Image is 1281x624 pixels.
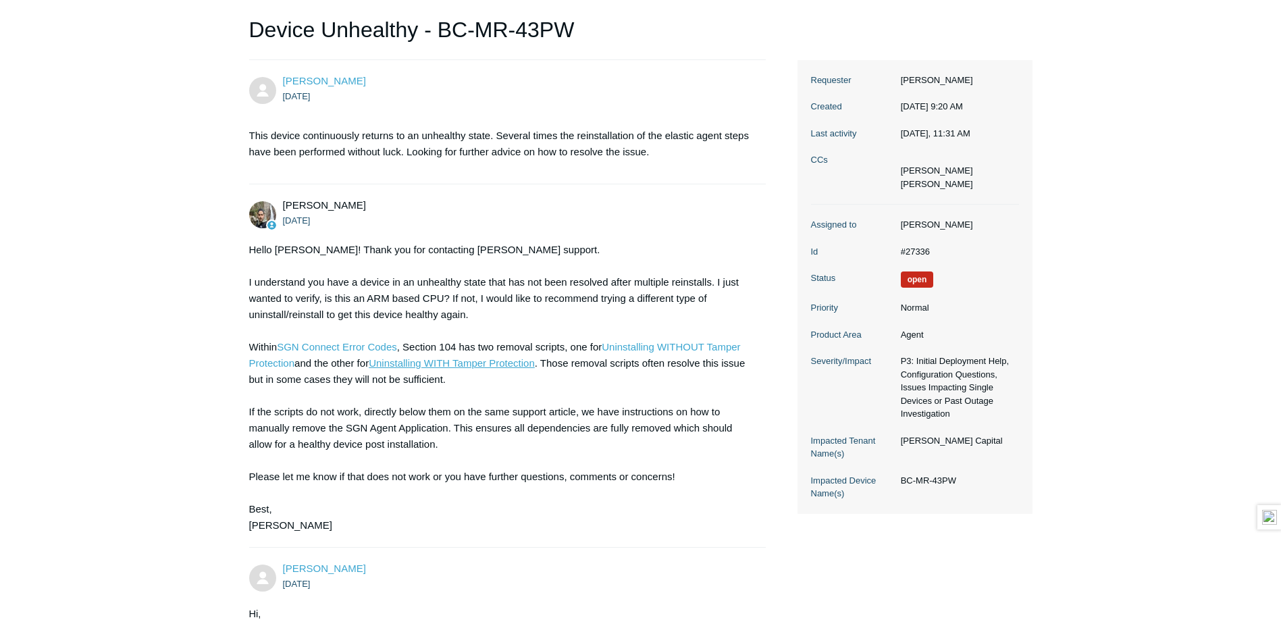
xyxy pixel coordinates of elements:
dt: Assigned to [811,218,894,232]
a: SGN Connect Error Codes [277,341,397,353]
span: Bertrand Logan [283,563,366,574]
a: Uninstalling WITHOUT Tamper Protection [249,341,741,369]
a: [PERSON_NAME] [283,563,366,574]
span: Michael Tjader [283,199,366,211]
dd: [PERSON_NAME] [894,218,1019,232]
span: Hi, [249,608,261,619]
li: Timothy Ward [901,178,973,191]
dt: Id [811,245,894,259]
time: 08/12/2025, 09:20 [283,91,311,101]
a: [PERSON_NAME] [283,75,366,86]
time: 08/12/2025, 09:20 [901,101,963,111]
dt: CCs [811,153,894,167]
a: Uninstalling WITH Tamper Protection [369,357,535,369]
li: Nicolas LeGuillow [901,164,973,178]
dd: #27336 [894,245,1019,259]
dd: [PERSON_NAME] [894,74,1019,87]
dd: [PERSON_NAME] Capital [894,434,1019,448]
p: This device continuously returns to an unhealthy state. Several times the reinstallation of the e... [249,128,753,160]
dt: Requester [811,74,894,87]
time: 08/12/2025, 09:39 [283,215,311,226]
span: We are working on a response for you [901,271,934,288]
dt: Last activity [811,127,894,140]
time: 08/28/2025, 12:58 [283,579,311,589]
dt: Priority [811,301,894,315]
dd: BC-MR-43PW [894,474,1019,488]
span: Bertrand Logan [283,75,366,86]
dt: Impacted Device Name(s) [811,474,894,500]
dt: Status [811,271,894,285]
h1: Device Unhealthy - BC-MR-43PW [249,14,766,60]
time: 10/02/2025, 11:31 [901,128,970,138]
dt: Impacted Tenant Name(s) [811,434,894,461]
dt: Severity/Impact [811,355,894,368]
dt: Created [811,100,894,113]
dd: P3: Initial Deployment Help, Configuration Questions, Issues Impacting Single Devices or Past Out... [894,355,1019,421]
div: Hello [PERSON_NAME]! Thank you for contacting [PERSON_NAME] support. I understand you have a devi... [249,242,753,534]
dt: Product Area [811,328,894,342]
dd: Normal [894,301,1019,315]
dd: Agent [894,328,1019,342]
